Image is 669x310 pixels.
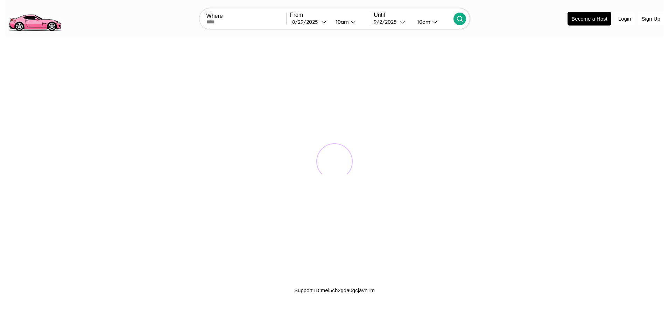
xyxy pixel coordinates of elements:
button: 8/29/2025 [290,18,330,26]
button: 10am [411,18,453,26]
div: 9 / 2 / 2025 [374,19,400,25]
p: Support ID: mei5cb2gda0gcjavn1m [294,286,375,295]
img: logo [5,3,64,33]
label: Until [374,12,453,18]
button: Sign Up [638,12,664,25]
button: Login [615,12,635,25]
div: 8 / 29 / 2025 [292,19,321,25]
label: Where [206,13,286,19]
button: 10am [330,18,370,26]
button: Become a Host [568,12,611,26]
label: From [290,12,370,18]
div: 10am [414,19,432,25]
div: 10am [332,19,351,25]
